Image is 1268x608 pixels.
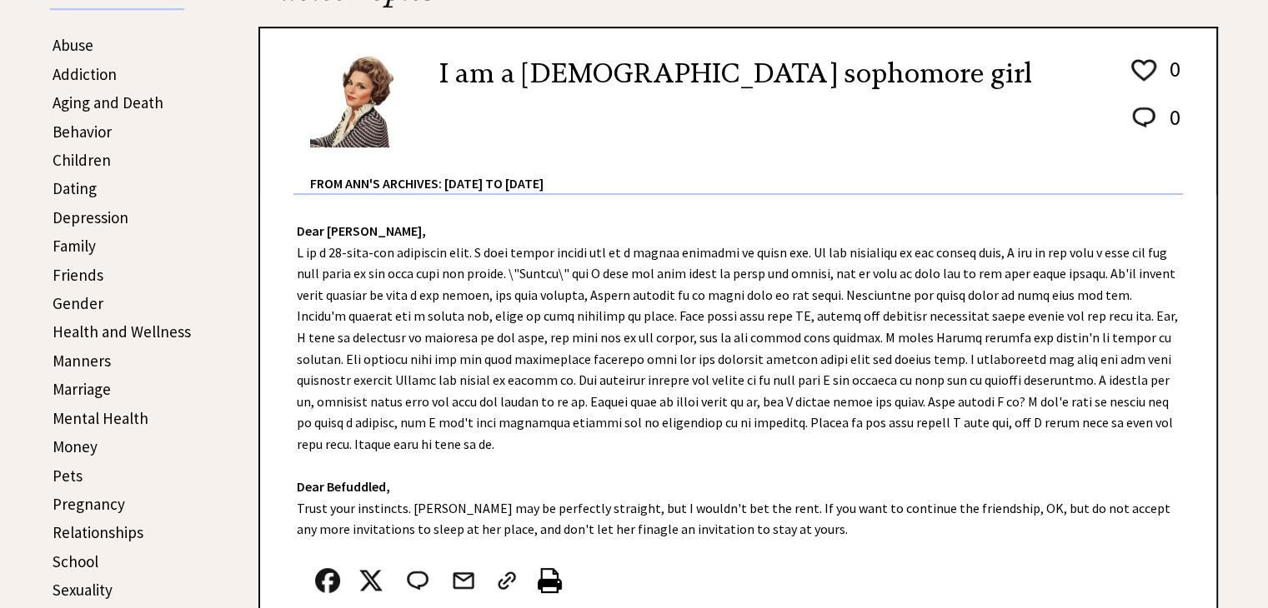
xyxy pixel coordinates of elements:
[53,494,125,514] a: Pregnancy
[439,53,1032,93] h2: I am a [DEMOGRAPHIC_DATA] sophomore girl
[1129,104,1159,131] img: message_round%202.png
[53,351,111,371] a: Manners
[310,53,414,147] img: Ann6%20v2%20small.png
[53,293,103,313] a: Gender
[53,551,98,571] a: School
[538,568,562,593] img: printer%20icon.png
[403,568,432,593] img: message_round%202.png
[53,436,98,456] a: Money
[53,207,128,227] a: Depression
[53,122,112,142] a: Behavior
[53,178,97,198] a: Dating
[297,222,426,239] strong: Dear [PERSON_NAME],
[494,568,519,593] img: link_02.png
[53,379,111,399] a: Marriage
[53,92,163,112] a: Aging and Death
[53,580,113,600] a: Sexuality
[53,408,148,428] a: Mental Health
[53,522,143,542] a: Relationships
[53,64,117,84] a: Addiction
[358,568,383,593] img: x_small.png
[1161,55,1181,102] td: 0
[1129,56,1159,85] img: heart_outline%201.png
[53,236,96,256] a: Family
[451,568,476,593] img: mail.png
[53,265,103,285] a: Friends
[297,478,390,495] strong: Dear Befuddled,
[53,321,191,341] a: Health and Wellness
[53,150,111,170] a: Children
[315,568,340,593] img: facebook.png
[53,466,83,486] a: Pets
[53,35,93,55] a: Abuse
[310,149,1183,193] div: From Ann's Archives: [DATE] to [DATE]
[1161,103,1181,147] td: 0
